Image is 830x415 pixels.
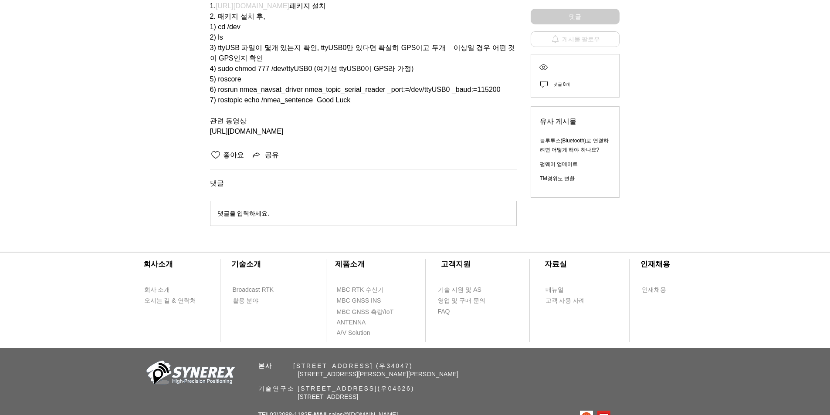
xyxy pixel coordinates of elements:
[265,151,279,160] span: 공유
[210,150,221,160] button: 좋아요 아이콘 표시 해제됨
[144,284,194,295] a: 회사 소개
[336,317,386,328] a: ANTENNA
[437,284,503,295] a: 기술 지원 및 AS
[337,297,381,305] span: MBC GNSS INS
[210,201,516,226] button: 댓글을 입력하세요.
[232,295,282,306] a: 활용 분야
[336,307,413,317] a: MBC GNSS 측량/IoT
[233,297,259,305] span: 활용 분야
[144,297,196,305] span: 오시는 길 & 연락처
[545,260,567,268] span: ​자료실
[221,151,244,160] span: 좋아요
[337,318,366,327] span: ANTENNA
[540,138,609,153] a: 블루투스(Bluetooth)로 연결하려면 어떻게 해야 하나요?
[337,286,384,294] span: MBC RTK 수신기
[438,286,481,294] span: 기술 지원 및 AS
[210,2,216,10] span: 1.
[210,23,241,30] span: 1) cd /dev
[438,297,486,305] span: 영업 및 구매 문의
[569,12,581,21] span: 댓글
[143,260,173,268] span: ​회사소개
[545,297,586,305] span: 고객 사용 사례
[641,284,683,295] a: 인재채용
[210,128,284,135] span: [URL][DOMAIN_NAME]
[210,117,247,125] span: 관련 동영상
[210,34,223,41] span: 2) ls
[540,175,575,182] a: TM경위도 변환
[337,329,370,337] span: A/V Solution
[540,161,578,167] a: 펌웨어 업데이트
[210,13,265,20] span: 2. 패키지 설치 후,
[217,210,270,217] span: 댓글을 입력하세요.
[545,295,595,306] a: 고객 사용 사례
[210,86,501,93] span: 6) rosrun nmea_navsat_driver nmea_topic_serial_reader _port:=/dev/ttyUSB0 _baud:=115200
[545,284,595,295] a: 매뉴얼
[210,65,414,72] span: 4) sudo chmod 777 /dev/ttyUSB0 (여기선 ttyUSB0이 GPS라 가정)
[298,393,358,400] span: [STREET_ADDRESS]
[144,286,170,294] span: 회사 소개
[210,96,351,104] span: 7) rostopic echo /nmea_sentence Good Luck
[251,150,279,160] button: Share via link
[336,284,402,295] a: MBC RTK 수신기
[210,180,517,187] span: 댓글
[335,260,365,268] span: ​제품소개
[258,362,273,369] span: 본사
[233,286,274,294] span: Broadcast RTK
[642,286,666,294] span: 인재채용
[210,44,515,62] span: 3) ttyUSB 파일이 몇개 있는지 확인, ttyUSB0만 있다면 확실히 GPS이고 두개 이상일 경우 어떤 것이 GPS인지 확인
[142,360,237,388] img: 회사_로고-removebg-preview.png
[545,286,564,294] span: 매뉴얼
[336,327,386,338] a: A/V Solution
[441,260,471,268] span: ​고객지원
[336,295,391,306] a: MBC GNSS INS
[438,307,450,316] span: FAQ
[210,75,241,83] span: 5) roscore
[553,80,570,88] div: 댓글 0개
[437,306,488,317] a: FAQ
[437,295,488,306] a: 영업 및 구매 문의
[531,31,620,47] button: 게시물 팔로우
[258,362,413,369] span: ​ [STREET_ADDRESS] (우34047)
[144,295,203,306] a: 오시는 길 & 연락처
[562,36,600,43] span: 게시물 팔로우
[231,260,261,268] span: ​기술소개
[540,115,610,128] span: 유사 게시물
[531,9,620,24] button: 댓글
[298,371,459,378] span: [STREET_ADDRESS][PERSON_NAME][PERSON_NAME]
[232,284,282,295] a: Broadcast RTK
[216,2,289,10] a: [URL][DOMAIN_NAME]
[640,260,670,268] span: ​인재채용
[289,2,326,10] span: 패키지 설치
[258,385,415,392] span: 기술연구소 [STREET_ADDRESS](우04626)
[337,308,394,317] span: MBC GNSS 측량/IoT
